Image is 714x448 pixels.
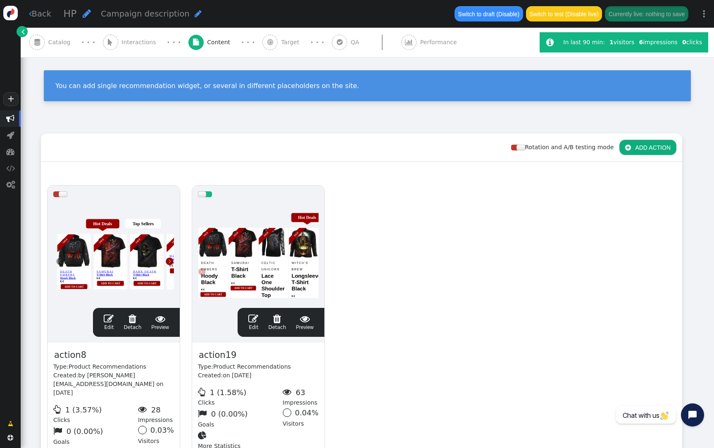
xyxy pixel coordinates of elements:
[625,144,631,151] span: 
[64,8,77,19] span: HP
[53,348,87,362] span: action8
[29,8,52,20] a: Back
[6,181,15,189] span: 
[213,363,291,370] span: Product Recommendations
[420,38,460,47] span: Performance
[167,37,181,48] div: · · ·
[401,28,475,57] a:  Performance
[48,38,74,47] span: Catalog
[53,424,138,446] div: Goals
[6,114,14,123] span: 
[268,314,286,324] span: 
[223,372,251,379] span: on [DATE]
[53,403,138,425] div: Clicks
[124,314,141,324] span: 
[124,314,141,330] span: Detach
[207,38,233,47] span: Content
[17,26,28,37] a: 
[511,143,619,152] div: Rotation and A/B testing mode
[121,38,159,47] span: Interactions
[2,416,19,431] a: 
[34,39,40,45] span: 
[198,388,208,396] span: 
[281,38,303,47] span: Target
[296,314,314,331] a: Preview
[268,314,286,331] a: Detach
[108,39,113,45] span: 
[6,148,14,156] span: 
[138,405,149,414] span: 
[55,82,679,90] div: You can add single recommendation widget, or several in different placeholders on the site.
[563,38,607,47] div: In last 90 min:
[526,6,602,21] button: Switch to test (Disable live)
[151,314,169,331] a: Preview
[193,39,199,45] span: 
[332,28,401,57] a:  QA
[53,405,63,414] span: 
[639,39,677,45] span: impressions
[7,435,13,441] span: 
[210,388,247,397] span: 1 (1.58%)
[295,408,319,417] span: 0.04%
[241,37,255,48] div: · · ·
[248,314,258,324] span: 
[198,386,283,407] div: Clicks
[310,37,324,48] div: · · ·
[198,348,237,362] span: action19
[198,371,319,380] div: Created:
[104,314,114,331] a: Edit
[3,6,18,20] img: logo-icon.svg
[455,6,523,21] button: Switch to draft (Disable)
[67,427,103,436] span: 0 (0.00%)
[69,363,146,370] span: Product Recommendations
[283,388,294,396] span: 
[83,9,91,18] span: 
[151,405,161,414] span: 28
[296,314,314,331] span: Preview
[3,92,18,106] a: +
[337,39,343,45] span: 
[81,37,95,48] div: · · ·
[262,28,332,57] a:  Target · · ·
[198,409,209,418] span: 
[138,403,174,425] div: Impressions
[268,314,286,330] span: Detach
[138,424,174,446] div: Visitors
[248,314,258,331] a: Edit
[619,140,676,155] button: ADD ACTION
[195,10,202,18] span: 
[267,39,273,45] span: 
[283,407,319,429] div: Visitors
[65,405,102,414] span: 1 (3.57%)
[198,362,319,371] div: Type:
[283,386,319,407] div: Impressions
[7,131,14,139] span: 
[546,38,554,47] span: 
[150,426,174,434] span: 0.03%
[605,6,688,21] button: Currently live: nothing to save
[29,28,103,57] a:  Catalog · · ·
[405,39,413,45] span: 
[351,38,363,47] span: QA
[198,407,283,429] div: Goals
[29,10,32,18] span: 
[104,314,114,324] span: 
[21,27,25,36] span: 
[151,314,169,331] span: Preview
[53,427,64,435] span: 
[607,38,636,47] div: visitors
[682,39,702,45] span: clicks
[211,410,248,418] span: 0 (0.00%)
[6,164,15,172] span: 
[296,388,305,397] span: 63
[198,431,209,440] span: 
[188,28,263,57] a:  Content · · ·
[103,28,188,57] a:  Interactions · · ·
[53,362,174,371] div: Type:
[296,314,314,324] span: 
[151,314,169,324] span: 
[682,39,686,45] b: 0
[694,2,714,26] a: ⋮
[53,371,174,397] div: Created:
[8,419,13,428] span: 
